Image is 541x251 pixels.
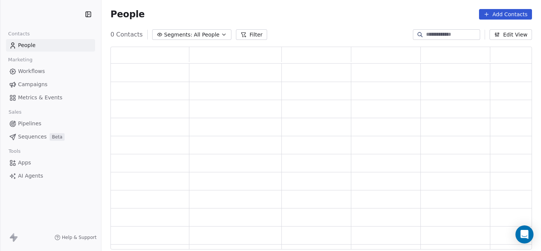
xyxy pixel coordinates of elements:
[164,31,192,39] span: Segments:
[18,81,47,88] span: Campaigns
[6,65,95,78] a: Workflows
[18,133,47,141] span: Sequences
[110,9,145,20] span: People
[6,91,95,104] a: Metrics & Events
[5,106,25,118] span: Sales
[479,9,532,20] button: Add Contacts
[6,131,95,143] a: SequencesBeta
[50,133,65,141] span: Beta
[6,117,95,130] a: Pipelines
[18,67,45,75] span: Workflows
[236,29,267,40] button: Filter
[5,54,36,65] span: Marketing
[6,78,95,91] a: Campaigns
[18,94,62,102] span: Metrics & Events
[5,28,33,40] span: Contacts
[6,157,95,169] a: Apps
[490,29,532,40] button: Edit View
[18,120,41,128] span: Pipelines
[110,30,143,39] span: 0 Contacts
[18,41,36,49] span: People
[18,172,43,180] span: AI Agents
[62,234,97,240] span: Help & Support
[194,31,219,39] span: All People
[54,234,97,240] a: Help & Support
[5,146,24,157] span: Tools
[6,170,95,182] a: AI Agents
[18,159,31,167] span: Apps
[515,225,533,243] div: Open Intercom Messenger
[6,39,95,52] a: People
